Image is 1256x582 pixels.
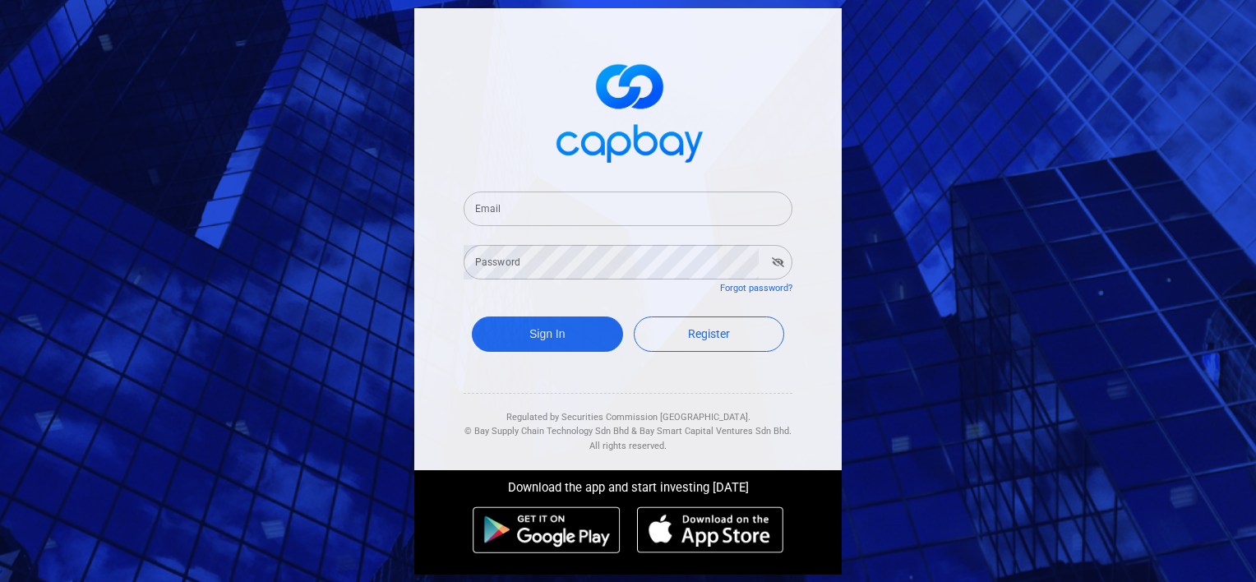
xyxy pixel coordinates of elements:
div: Download the app and start investing [DATE] [402,470,854,498]
div: Regulated by Securities Commission [GEOGRAPHIC_DATA]. & All rights reserved. [464,394,792,454]
span: © Bay Supply Chain Technology Sdn Bhd [464,426,629,436]
button: Sign In [472,316,623,352]
span: Bay Smart Capital Ventures Sdn Bhd. [640,426,792,436]
img: android [473,506,621,554]
a: Forgot password? [720,283,792,293]
img: ios [637,506,783,554]
img: logo [546,49,710,172]
a: Register [634,316,785,352]
span: Register [688,327,730,340]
